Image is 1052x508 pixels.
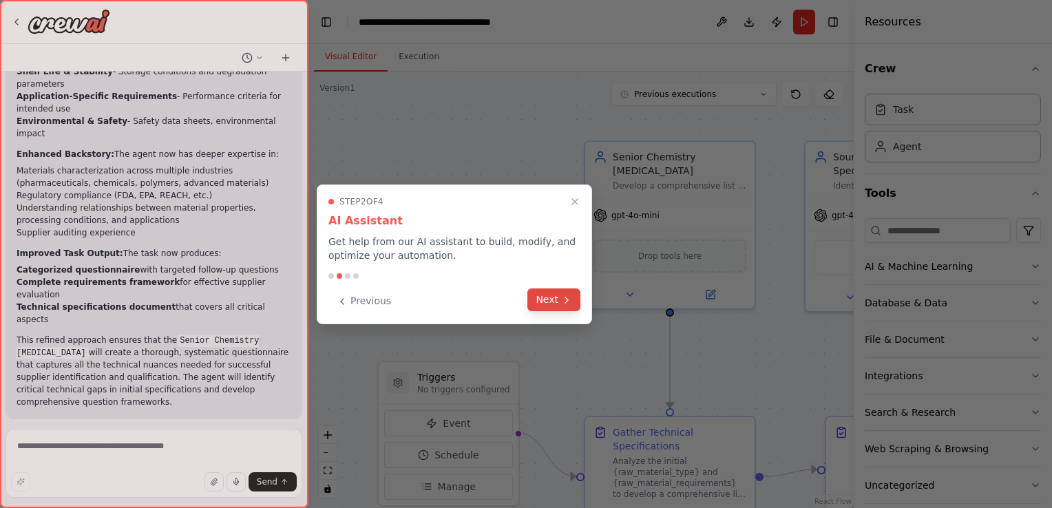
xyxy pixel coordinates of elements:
[317,12,336,32] button: Hide left sidebar
[328,213,580,229] h3: AI Assistant
[527,288,580,311] button: Next
[339,196,383,207] span: Step 2 of 4
[328,235,580,262] p: Get help from our AI assistant to build, modify, and optimize your automation.
[328,290,399,313] button: Previous
[567,193,583,210] button: Close walkthrough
